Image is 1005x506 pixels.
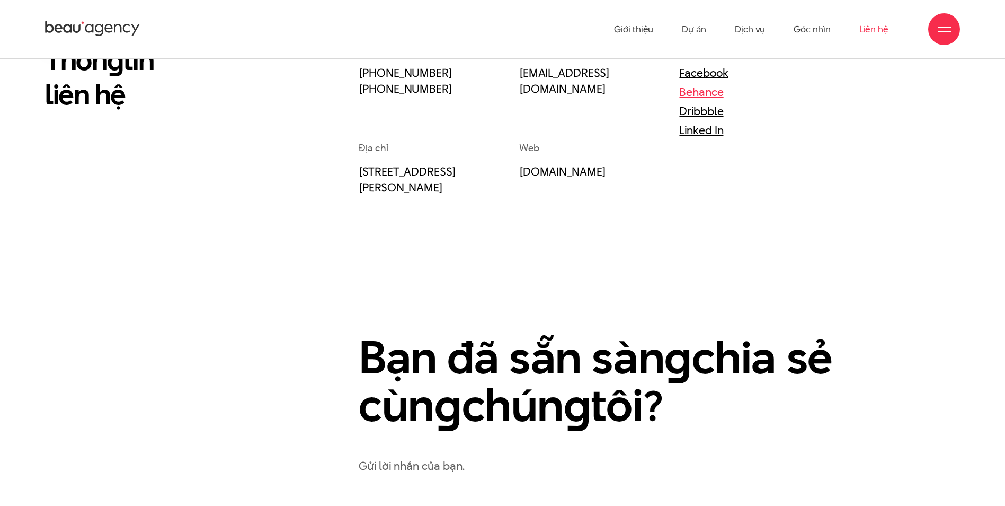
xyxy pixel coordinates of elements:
[679,103,723,119] a: Dribbble
[519,163,606,179] a: [DOMAIN_NAME]
[359,163,456,195] a: [STREET_ADDRESS][PERSON_NAME]
[107,40,123,80] en: g
[434,373,462,437] en: g
[679,84,723,100] a: Behance
[359,65,452,81] a: [PHONE_NUMBER]
[564,373,591,437] en: g
[519,65,610,97] a: [EMAIL_ADDRESS][DOMAIN_NAME]
[45,42,254,111] h2: Thôn tin liên hệ
[359,333,869,429] h2: Bạn đã sẵn sàn chia sẻ cùn chún tôi?
[359,457,960,475] p: Gửi lời nhắn của bạn.
[664,325,692,389] en: g
[519,141,539,154] span: Web
[359,141,388,154] span: Địa chỉ
[679,122,723,138] a: Linked In
[359,81,452,97] a: [PHONE_NUMBER]
[679,65,728,81] a: Facebook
